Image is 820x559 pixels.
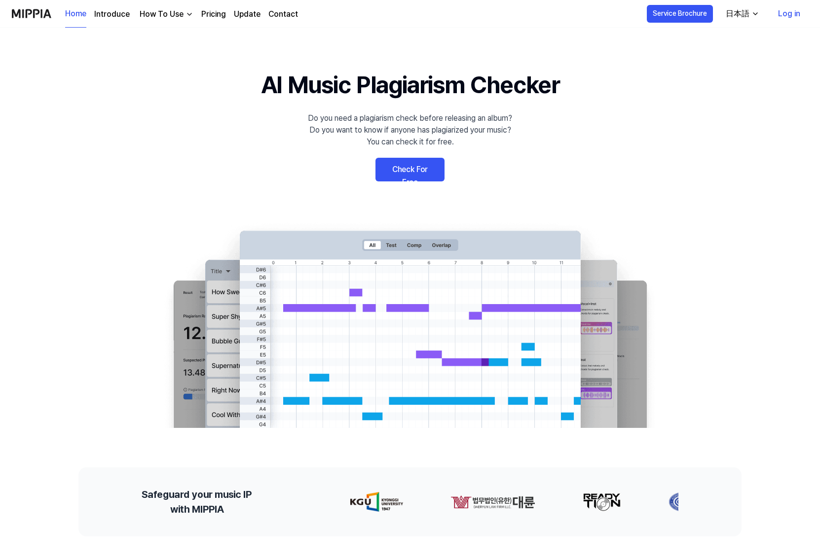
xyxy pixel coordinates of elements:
[234,8,261,20] a: Update
[268,8,298,20] a: Contact
[261,67,559,103] h1: AI Music Plagiarism Checker
[647,5,713,23] button: Service Brochure
[308,112,512,148] div: Do you need a plagiarism check before releasing an album? Do you want to know if anyone has plagi...
[663,492,694,512] img: partner-logo-3
[153,221,667,428] img: main Image
[718,4,765,24] button: 日本語
[138,8,193,20] button: How To Use
[186,10,193,18] img: down
[577,492,616,512] img: partner-logo-2
[142,487,252,517] h2: Safeguard your music IP with MIPPIA
[375,158,445,181] a: Check For Free
[65,0,86,28] a: Home
[201,8,226,20] a: Pricing
[445,492,530,512] img: partner-logo-1
[345,492,398,512] img: partner-logo-0
[724,8,751,20] div: 日本語
[94,8,130,20] a: Introduce
[138,8,186,20] div: How To Use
